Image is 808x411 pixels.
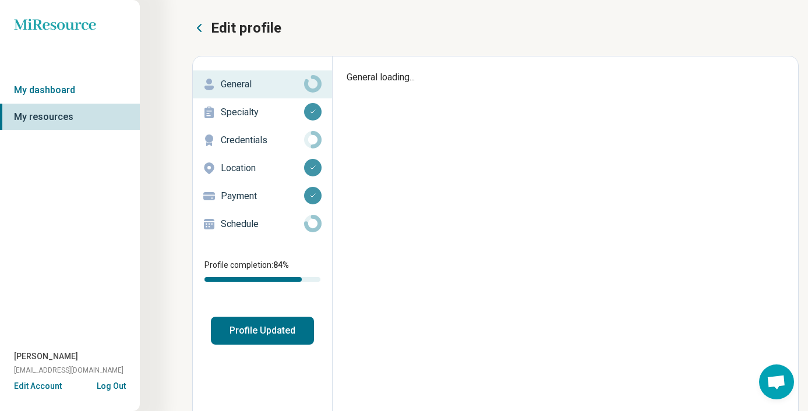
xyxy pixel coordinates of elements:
[221,105,304,119] p: Specialty
[193,98,332,126] a: Specialty
[221,161,304,175] p: Location
[211,19,281,37] p: Edit profile
[97,380,126,389] button: Log Out
[193,182,332,210] a: Payment
[204,277,320,282] div: Profile completion
[193,210,332,238] a: Schedule
[193,126,332,154] a: Credentials
[192,19,281,37] button: Edit profile
[211,317,314,345] button: Profile Updated
[333,56,798,98] div: General loading...
[221,133,304,147] p: Credentials
[759,364,794,399] div: Open chat
[273,260,289,270] span: 84 %
[14,380,62,392] button: Edit Account
[14,350,78,363] span: [PERSON_NAME]
[193,252,332,289] div: Profile completion:
[193,154,332,182] a: Location
[221,217,304,231] p: Schedule
[221,189,304,203] p: Payment
[14,365,124,375] span: [EMAIL_ADDRESS][DOMAIN_NAME]
[221,77,304,91] p: General
[193,70,332,98] a: General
